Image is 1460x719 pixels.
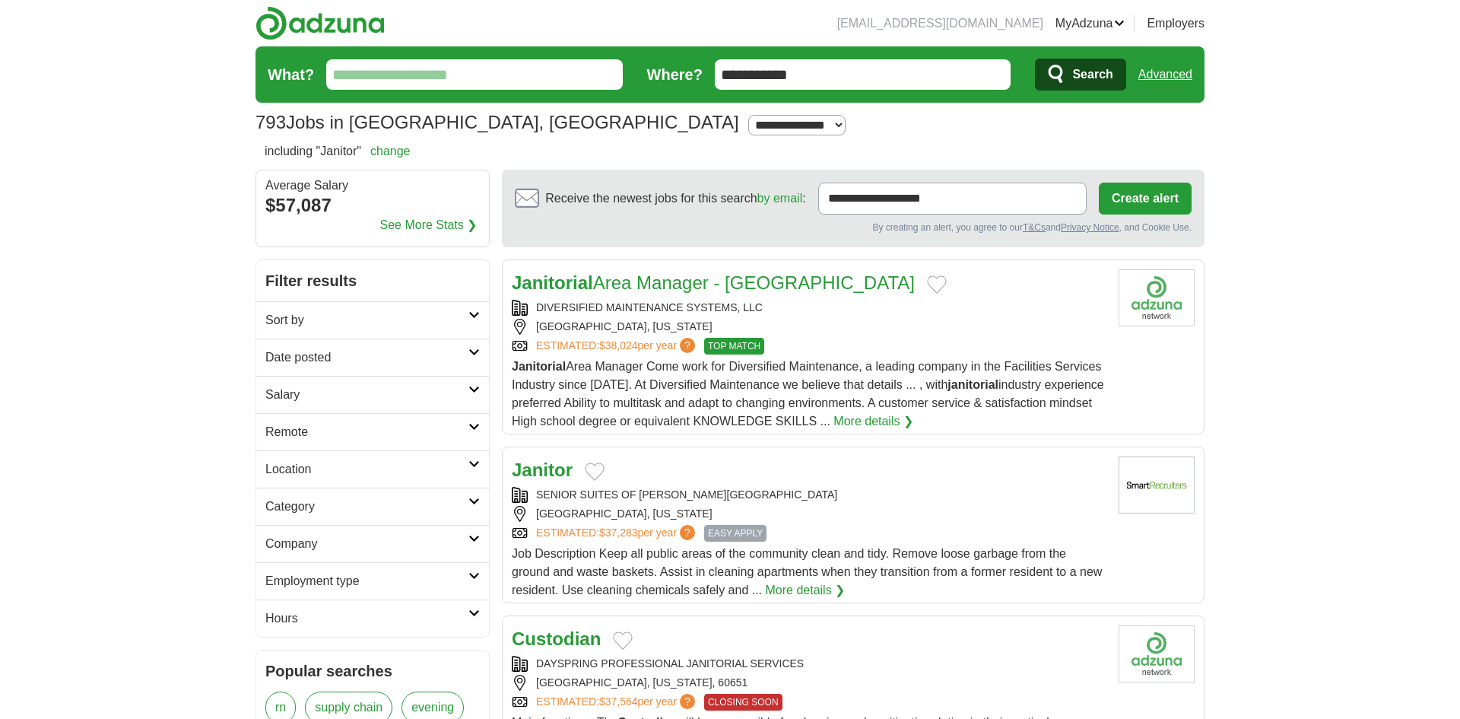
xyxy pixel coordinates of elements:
[766,581,846,600] a: More details ❯
[256,525,489,562] a: Company
[1119,269,1195,326] img: Company logo
[515,221,1192,234] div: By creating an alert, you agree to our and , and Cookie Use.
[512,487,1106,503] div: SENIOR SUITES OF [PERSON_NAME][GEOGRAPHIC_DATA]
[265,460,468,479] h2: Location
[1055,14,1125,33] a: MyAdzuna
[704,338,764,355] span: TOP MATCH
[1061,222,1119,233] a: Privacy Notice
[536,338,698,355] a: ESTIMATED:$38,024per year?
[512,319,1106,335] div: [GEOGRAPHIC_DATA], [US_STATE]
[256,301,489,339] a: Sort by
[599,695,638,708] span: $37,564
[265,423,468,441] h2: Remote
[680,694,695,709] span: ?
[1099,183,1192,215] button: Create alert
[255,109,286,136] span: 793
[927,275,947,294] button: Add to favorite jobs
[837,14,1043,33] li: [EMAIL_ADDRESS][DOMAIN_NAME]
[512,628,601,649] a: Custodian
[512,360,1104,428] span: Area Manager Come work for Diversified Maintenance, a leading company in the Facilities Services ...
[256,450,489,488] a: Location
[265,535,468,553] h2: Company
[265,572,468,590] h2: Employment type
[512,300,1106,316] div: DIVERSIFIED MAINTENANCE SYSTEMS, LLC
[512,506,1106,522] div: [GEOGRAPHIC_DATA], [US_STATE]
[757,192,803,205] a: by email
[512,656,1106,672] div: DAYSPRING PROFESSIONAL JANITORIAL SERVICES
[268,63,314,86] label: What?
[512,675,1106,691] div: [GEOGRAPHIC_DATA], [US_STATE], 60651
[512,460,573,480] a: Janitor
[1119,457,1195,514] img: Company logo
[256,562,489,600] a: Employment type
[512,547,1102,597] span: Job Description Keep all public areas of the community clean and tidy. Remove loose garbage from ...
[599,527,638,539] span: $37,283
[833,412,913,431] a: More details ❯
[370,145,411,157] a: change
[1023,222,1046,233] a: T&Cs
[256,260,489,301] h2: Filter results
[512,272,915,293] a: JanitorialArea Manager - [GEOGRAPHIC_DATA]
[255,6,385,40] img: Adzuna logo
[265,660,480,682] h2: Popular searches
[536,525,698,542] a: ESTIMATED:$37,283per year?
[256,376,489,413] a: Salary
[256,339,489,376] a: Date posted
[947,378,998,391] strong: janitorial
[512,272,593,293] strong: Janitorial
[265,609,468,628] h2: Hours
[704,525,766,542] span: EASY APPLY
[1119,625,1195,682] img: Company logo
[1035,59,1125,91] button: Search
[256,413,489,450] a: Remote
[256,488,489,525] a: Category
[255,112,739,132] h1: Jobs in [GEOGRAPHIC_DATA], [GEOGRAPHIC_DATA]
[512,360,566,373] strong: Janitorial
[647,63,703,86] label: Where?
[536,694,698,711] a: ESTIMATED:$37,564per year?
[1147,14,1204,33] a: Employers
[265,386,468,404] h2: Salary
[265,348,468,367] h2: Date posted
[380,216,478,234] a: See More Stats ❯
[265,311,468,329] h2: Sort by
[1138,59,1192,90] a: Advanced
[704,694,782,711] span: CLOSING SOON
[545,189,805,208] span: Receive the newest jobs for this search :
[599,339,638,352] span: $38,024
[265,142,410,161] h2: including "Janitor"
[585,463,605,481] button: Add to favorite jobs
[256,600,489,637] a: Hours
[613,632,633,650] button: Add to favorite jobs
[265,498,468,516] h2: Category
[680,525,695,540] span: ?
[1072,59,1112,90] span: Search
[680,338,695,353] span: ?
[265,180,480,192] div: Average Salary
[265,192,480,219] div: $57,087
